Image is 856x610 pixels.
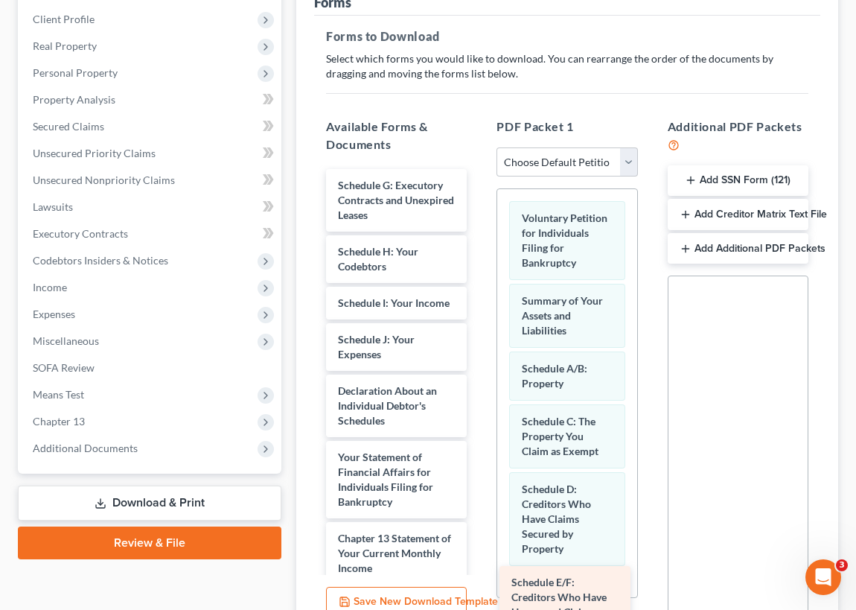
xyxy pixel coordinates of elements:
[522,294,603,337] span: Summary of Your Assets and Liabilities
[21,86,281,113] a: Property Analysis
[33,200,73,213] span: Lawsuits
[33,334,99,347] span: Miscellaneous
[18,527,281,559] a: Review & File
[21,194,281,220] a: Lawsuits
[836,559,848,571] span: 3
[338,245,418,273] span: Schedule H: Your Codebtors
[338,296,450,309] span: Schedule I: Your Income
[33,308,75,320] span: Expenses
[338,333,415,360] span: Schedule J: Your Expenses
[668,165,808,197] button: Add SSN Form (121)
[338,179,454,221] span: Schedule G: Executory Contracts and Unexpired Leases
[33,39,97,52] span: Real Property
[668,118,808,153] h5: Additional PDF Packets
[21,113,281,140] a: Secured Claims
[33,13,95,25] span: Client Profile
[33,281,67,293] span: Income
[338,532,451,574] span: Chapter 13 Statement of Your Current Monthly Income
[338,451,433,508] span: Your Statement of Financial Affairs for Individuals Filing for Bankruptcy
[326,28,808,45] h5: Forms to Download
[21,140,281,167] a: Unsecured Priority Claims
[33,66,118,79] span: Personal Property
[21,355,281,381] a: SOFA Review
[522,212,607,269] span: Voluntary Petition for Individuals Filing for Bankruptcy
[496,118,637,136] h5: PDF Packet 1
[18,486,281,521] a: Download & Print
[33,442,138,454] span: Additional Documents
[33,147,156,159] span: Unsecured Priority Claims
[326,51,808,81] p: Select which forms you would like to download. You can rearrange the order of the documents by dr...
[668,199,808,230] button: Add Creditor Matrix Text File
[33,120,104,133] span: Secured Claims
[33,361,95,374] span: SOFA Review
[668,233,808,264] button: Add Additional PDF Packets
[33,174,175,186] span: Unsecured Nonpriority Claims
[33,93,115,106] span: Property Analysis
[522,483,591,555] span: Schedule D: Creditors Who Have Claims Secured by Property
[326,118,467,153] h5: Available Forms & Documents
[805,559,841,595] iframe: Intercom live chat
[338,384,437,427] span: Declaration About an Individual Debtor's Schedules
[33,415,85,428] span: Chapter 13
[33,227,128,240] span: Executory Contracts
[522,362,587,390] span: Schedule A/B: Property
[522,415,598,457] span: Schedule C: The Property You Claim as Exempt
[33,254,168,267] span: Codebtors Insiders & Notices
[21,167,281,194] a: Unsecured Nonpriority Claims
[21,220,281,247] a: Executory Contracts
[33,388,84,401] span: Means Test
